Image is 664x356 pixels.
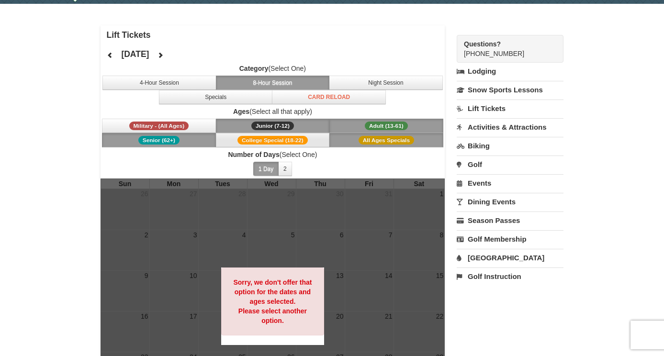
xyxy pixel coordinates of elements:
[233,108,249,115] strong: Ages
[237,136,308,145] span: College Special (18-22)
[457,118,563,136] a: Activities & Attractions
[107,30,445,40] h4: Lift Tickets
[457,156,563,173] a: Golf
[233,278,312,324] strong: Sorry, we don't offer that option for the dates and ages selected. Please select another option.
[272,90,386,104] button: Card Reload
[159,90,273,104] button: Specials
[329,133,443,147] button: All Ages Specials
[101,64,445,73] label: (Select One)
[329,76,443,90] button: Night Session
[464,40,501,48] strong: Questions?
[251,122,294,130] span: Junior (7-12)
[457,193,563,211] a: Dining Events
[102,133,216,147] button: Senior (62+)
[216,76,330,90] button: 8-Hour Session
[101,150,445,159] label: (Select One)
[138,136,180,145] span: Senior (62+)
[457,211,563,229] a: Season Passes
[253,162,279,176] button: 1 Day
[129,122,189,130] span: Military - (All Ages)
[121,49,149,59] h4: [DATE]
[102,76,216,90] button: 4-Hour Session
[365,122,408,130] span: Adult (13-61)
[359,136,414,145] span: All Ages Specials
[457,100,563,117] a: Lift Tickets
[239,65,269,72] strong: Category
[457,63,563,80] a: Lodging
[216,133,330,147] button: College Special (18-22)
[102,119,216,133] button: Military - (All Ages)
[101,107,445,116] label: (Select all that apply)
[464,39,546,57] span: [PHONE_NUMBER]
[457,174,563,192] a: Events
[228,151,279,158] strong: Number of Days
[457,267,563,285] a: Golf Instruction
[457,230,563,248] a: Golf Membership
[457,81,563,99] a: Snow Sports Lessons
[457,249,563,267] a: [GEOGRAPHIC_DATA]
[278,162,292,176] button: 2
[216,119,330,133] button: Junior (7-12)
[329,119,443,133] button: Adult (13-61)
[457,137,563,155] a: Biking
